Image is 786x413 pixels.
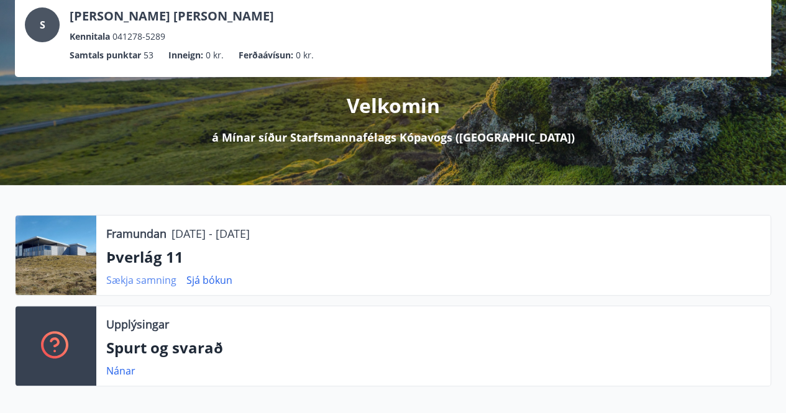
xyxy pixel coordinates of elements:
[106,337,761,358] p: Spurt og svarað
[106,225,167,242] p: Framundan
[186,273,232,287] a: Sjá bókun
[206,48,224,62] span: 0 kr.
[296,48,314,62] span: 0 kr.
[106,316,169,332] p: Upplýsingar
[106,247,761,268] p: Þverlág 11
[40,18,45,32] span: S
[171,225,250,242] p: [DATE] - [DATE]
[70,30,110,43] p: Kennitala
[70,7,274,25] p: [PERSON_NAME] [PERSON_NAME]
[212,129,575,145] p: á Mínar síður Starfsmannafélags Kópavogs ([GEOGRAPHIC_DATA])
[168,48,203,62] p: Inneign :
[106,364,135,378] a: Nánar
[239,48,293,62] p: Ferðaávísun :
[347,92,440,119] p: Velkomin
[144,48,153,62] span: 53
[106,273,176,287] a: Sækja samning
[112,30,165,43] span: 041278-5289
[70,48,141,62] p: Samtals punktar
